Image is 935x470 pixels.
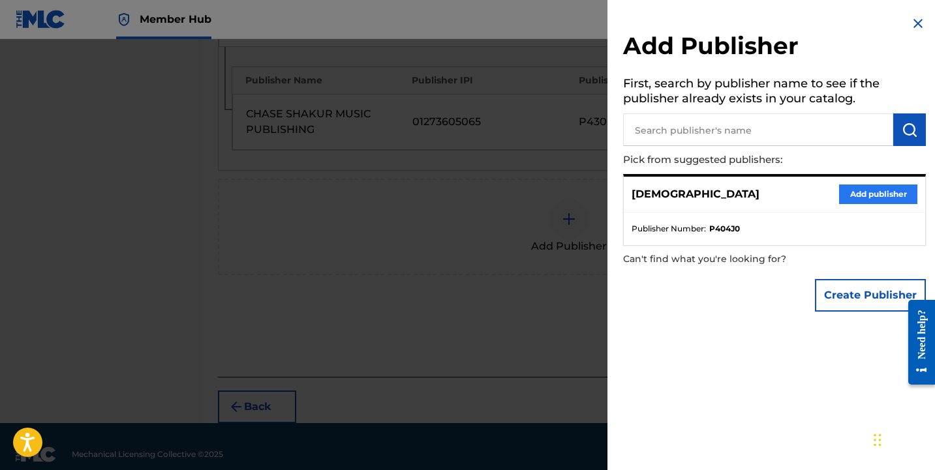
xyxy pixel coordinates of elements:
input: Search publisher's name [623,113,893,146]
iframe: Chat Widget [870,407,935,470]
span: Publisher Number : [632,223,706,235]
button: Add publisher [839,184,917,204]
p: [DEMOGRAPHIC_DATA] [632,186,759,202]
strong: P404J0 [709,223,740,235]
h5: First, search by publisher name to see if the publisher already exists in your catalog. [623,72,926,113]
p: Pick from suggested publishers: [623,146,851,174]
img: Top Rightsholder [116,12,132,27]
p: Can't find what you're looking for? [623,246,851,272]
button: Create Publisher [815,279,926,312]
img: MLC Logo [16,10,66,29]
h2: Add Publisher [623,31,926,65]
div: Drag [874,420,881,460]
iframe: Resource Center [898,286,935,398]
span: Member Hub [140,12,211,27]
img: Search Works [902,122,917,138]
